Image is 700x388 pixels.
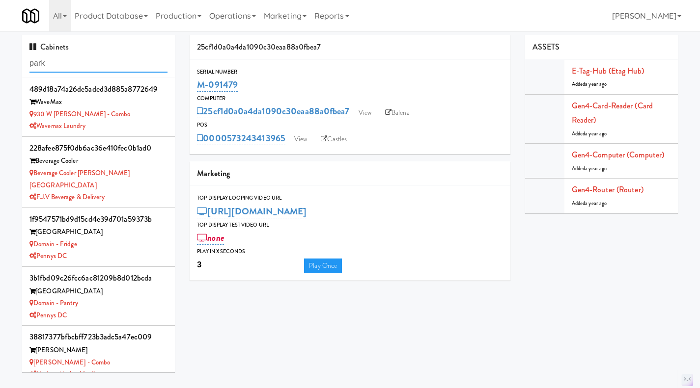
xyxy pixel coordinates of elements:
[29,109,130,119] a: 930 W [PERSON_NAME] - Combo
[22,137,175,208] li: 228afee875f0db6ac36e410fec0b1ad0Beverage Cooler Beverage Cooler [PERSON_NAME][GEOGRAPHIC_DATA]F.J...
[29,369,102,379] a: Modern Market Vending
[197,247,503,257] div: Play in X seconds
[354,105,376,120] a: View
[29,226,168,238] div: [GEOGRAPHIC_DATA]
[197,231,224,245] a: none
[197,120,503,130] div: POS
[572,130,607,137] span: Added
[29,344,168,357] div: [PERSON_NAME]
[197,67,503,77] div: Serial Number
[29,121,85,130] a: Wavemax Laundry
[29,239,77,249] a: Domain - Fridge
[585,130,607,137] span: a year ago
[29,298,78,308] a: Domain - Pantry
[29,82,168,97] div: 489d18a74a26de5aded3d885a8772649
[197,78,238,92] a: M-091479
[289,132,312,147] a: View
[304,259,342,273] a: Play Once
[585,80,607,88] span: a year ago
[29,310,67,320] a: Pennys DC
[197,205,307,218] a: [URL][DOMAIN_NAME]
[22,326,175,385] li: 38817377bfbcbff723b3adc5a47ec009[PERSON_NAME] [PERSON_NAME] - ComboModern Market Vending
[29,54,168,73] input: Search cabinets
[197,193,503,203] div: Top Display Looping Video Url
[29,212,168,227] div: 1f9547571bd9d15cd4e39d701a59373b
[29,330,168,344] div: 38817377bfbcbff723b3adc5a47ec009
[29,41,69,52] span: Cabinets
[29,168,130,190] a: Beverage Cooler [PERSON_NAME][GEOGRAPHIC_DATA]
[197,104,349,118] a: 25cf1d0a0a4da1090c30eaa88a0fbea7
[572,80,607,88] span: Added
[29,141,168,155] div: 228afee875f0db6ac36e410fec0b1ad0
[572,200,607,207] span: Added
[572,65,644,77] a: E-tag-hub (Etag Hub)
[29,192,105,202] a: F.J.V Beverage & Delivery
[22,267,175,326] li: 3b1fbd09c26fcc6ac81209b8d012bcda[GEOGRAPHIC_DATA] Domain - PantryPennys DC
[29,285,168,298] div: [GEOGRAPHIC_DATA]
[190,35,510,60] div: 25cf1d0a0a4da1090c30eaa88a0fbea7
[380,105,415,120] a: Balena
[197,131,285,145] a: 0000573243413965
[29,271,168,285] div: 3b1fbd09c26fcc6ac81209b8d012bcda
[29,96,168,108] div: WaveMax
[197,168,230,179] span: Marketing
[197,94,503,103] div: Computer
[585,165,607,172] span: a year ago
[197,220,503,230] div: Top Display Test Video Url
[29,251,67,260] a: Pennys DC
[585,200,607,207] span: a year ago
[29,358,110,367] a: [PERSON_NAME] - Combo
[22,208,175,267] li: 1f9547571bd9d15cd4e39d701a59373b[GEOGRAPHIC_DATA] Domain - FridgePennys DC
[22,7,39,25] img: Micromart
[572,100,653,126] a: Gen4-card-reader (Card Reader)
[572,165,607,172] span: Added
[29,155,168,167] div: Beverage Cooler
[532,41,560,52] span: ASSETS
[572,149,664,160] a: Gen4-computer (Computer)
[572,184,644,195] a: Gen4-router (Router)
[22,78,175,137] li: 489d18a74a26de5aded3d885a8772649WaveMax 930 W [PERSON_NAME] - ComboWavemax Laundry
[316,132,352,147] a: Castles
